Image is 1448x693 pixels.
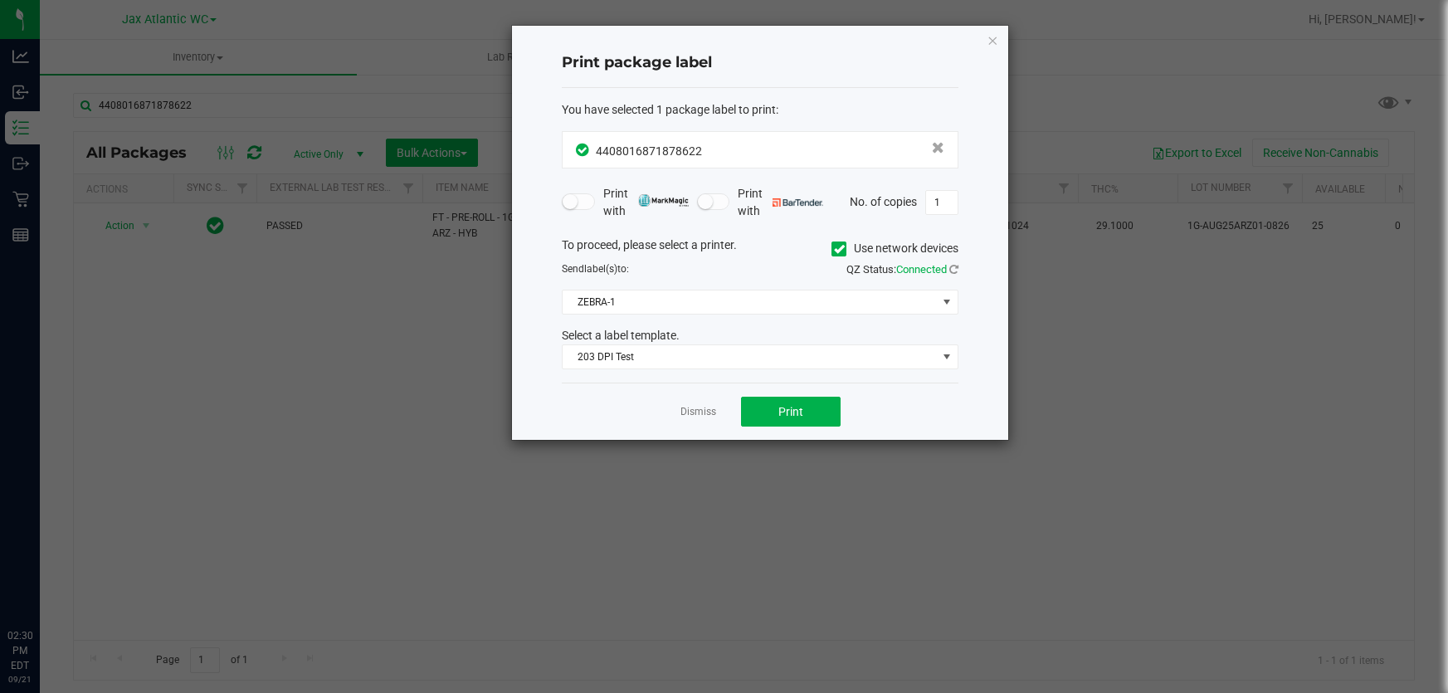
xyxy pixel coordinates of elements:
[584,263,617,275] span: label(s)
[741,397,841,427] button: Print
[17,560,66,610] iframe: Resource center
[562,101,958,119] div: :
[738,185,823,220] span: Print with
[638,194,689,207] img: mark_magic_cybra.png
[563,345,937,368] span: 203 DPI Test
[680,405,716,419] a: Dismiss
[562,263,629,275] span: Send to:
[773,198,823,207] img: bartender.png
[846,263,958,276] span: QZ Status:
[549,327,971,344] div: Select a label template.
[562,103,776,116] span: You have selected 1 package label to print
[576,141,592,159] span: In Sync
[563,290,937,314] span: ZEBRA-1
[778,405,803,418] span: Print
[896,263,947,276] span: Connected
[549,237,971,261] div: To proceed, please select a printer.
[850,194,917,207] span: No. of copies
[831,240,958,257] label: Use network devices
[596,144,702,158] span: 4408016871878622
[562,52,958,74] h4: Print package label
[603,185,689,220] span: Print with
